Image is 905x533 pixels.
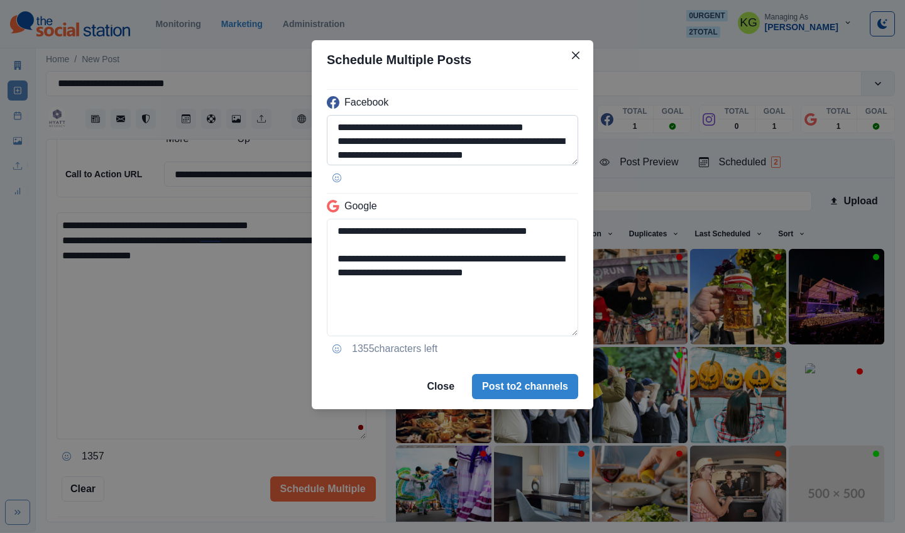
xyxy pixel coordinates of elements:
header: Schedule Multiple Posts [312,40,593,79]
button: Close [417,374,464,399]
p: Google [344,199,377,214]
button: Opens Emoji Picker [327,168,347,188]
p: 1355 characters left [352,341,437,356]
button: Post to2 channels [472,374,578,399]
button: Opens Emoji Picker [327,339,347,359]
p: Facebook [344,95,388,110]
button: Close [566,45,586,65]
